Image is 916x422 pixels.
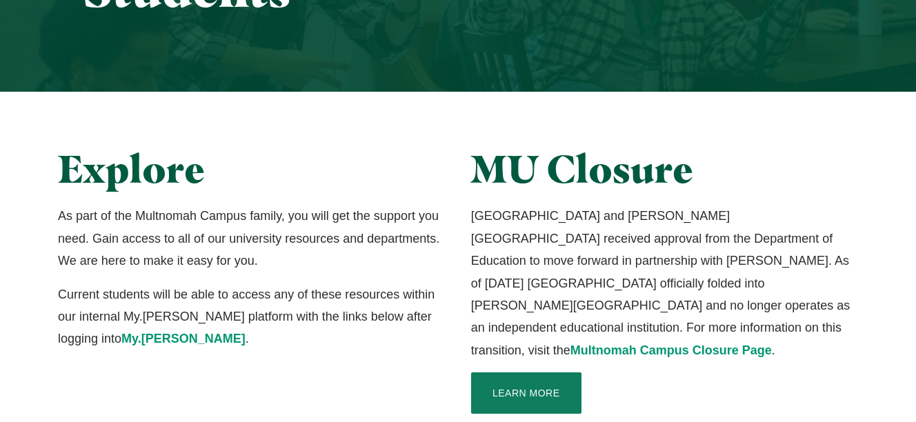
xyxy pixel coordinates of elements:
[58,283,445,350] p: Current students will be able to access any of these resources within our internal My.[PERSON_NAM...
[58,147,445,191] h2: Explore
[570,343,772,357] a: Multnomah Campus Closure Page
[121,332,246,345] a: My.[PERSON_NAME]
[58,205,445,272] p: As part of the Multnomah Campus family, you will get the support you need. Gain access to all of ...
[471,205,858,361] p: [GEOGRAPHIC_DATA] and [PERSON_NAME][GEOGRAPHIC_DATA] received approval from the Department of Edu...
[471,147,858,191] h2: MU Closure
[471,372,581,414] a: Learn More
